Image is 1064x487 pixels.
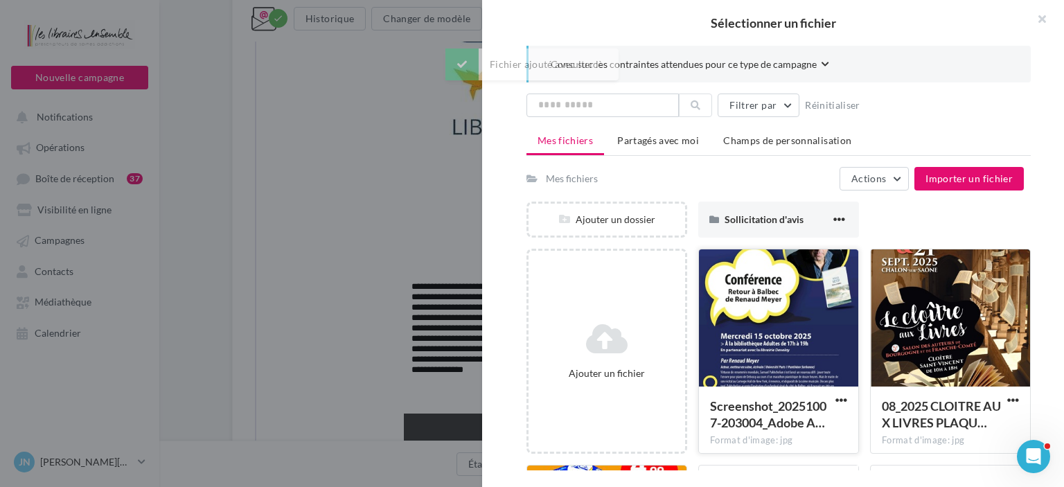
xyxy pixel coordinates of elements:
span: Mes fichiers [538,134,593,146]
iframe: Intercom live chat [1017,440,1050,473]
button: Filtrer par [718,94,799,117]
button: Actions [840,167,909,191]
u: Cliquez-ici [408,11,446,21]
span: L'email ne s'affiche pas correctement ? [265,11,408,21]
span: Importer un fichier [925,172,1013,184]
button: Consulter les contraintes attendues pour ce type de campagne [551,57,829,74]
span: Champs de personnalisation [723,134,851,146]
div: Format d'image: jpg [710,434,847,447]
span: 08_2025 CLOITRE AUX LIVRES PLAQUETTEA5_page-0001 [882,398,1001,430]
div: Mes fichiers [546,172,598,186]
div: Ajouter un dossier [529,213,685,227]
span: Partagés avec moi [617,134,699,146]
span: Actions [851,172,886,184]
img: IMG-20231114-WA0000_2.jpg [171,42,540,411]
div: Ajouter un fichier [534,366,680,380]
div: Format d'image: jpg [882,434,1019,447]
div: Fichier ajouté avec succès [445,48,619,80]
span: Sollicitation d'avis [725,213,804,225]
button: Réinitialiser [799,97,866,114]
span: Consulter les contraintes attendues pour ce type de campagne [551,57,817,71]
button: Importer un fichier [914,167,1024,191]
a: Cliquez-ici [408,10,446,21]
h2: Sélectionner un fichier [504,17,1042,29]
span: Screenshot_20251007-203004_Adobe Acrobat [710,398,826,430]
